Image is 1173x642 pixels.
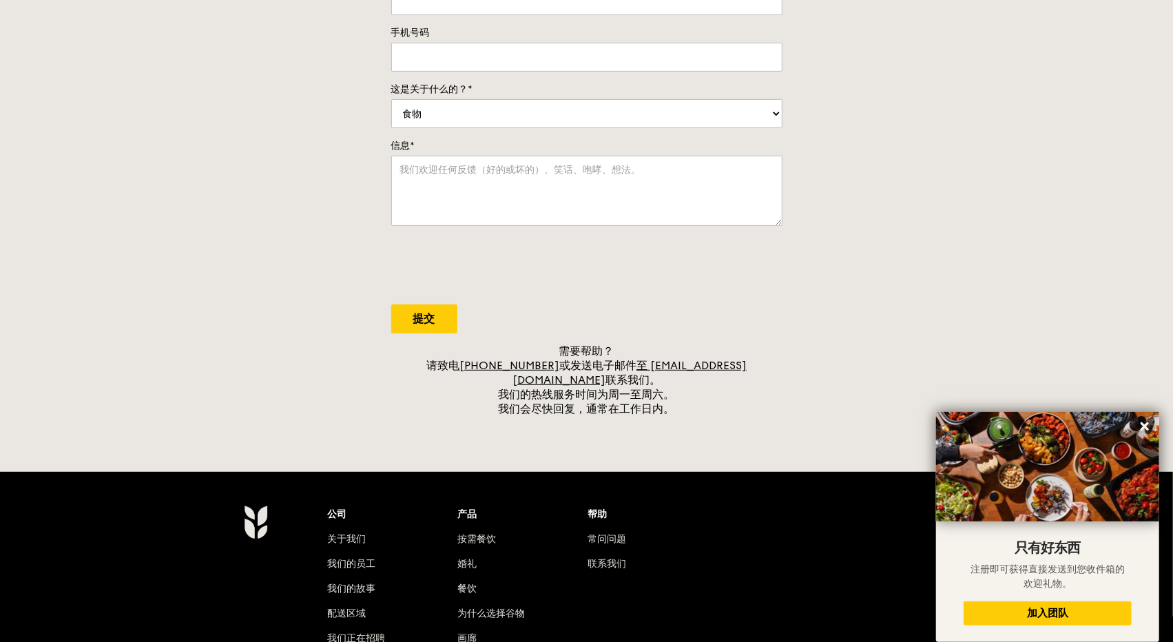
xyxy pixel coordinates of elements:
a: 按需餐饮 [457,533,496,545]
font: 周一至周六。 [609,388,675,401]
font: 联系我们。 [605,373,661,386]
font: 工作日内。 [620,402,675,415]
font: 产品 [457,508,477,520]
a: 为什么选择谷物 [457,608,525,619]
font: 请致电 [426,359,459,372]
a: 我们的故事 [328,583,376,594]
a: 关于我们 [328,533,366,545]
font: 手机号码 [391,27,430,39]
a: 常问问题 [588,533,626,545]
a: 配送区域 [328,608,366,619]
iframe: 验证码 [391,240,601,293]
a: 婚礼 [457,558,477,570]
font: 这是关于什么的？* [391,83,473,95]
font: 注册即可获得直接发送到您收件箱的欢迎礼物。 [970,563,1125,590]
font: 我们会尽快回复，通常在 [499,402,620,415]
img: DSC07876-Edit02-Large.jpeg [936,412,1159,521]
button: 加入团队 [964,601,1132,625]
font: 需要帮助？ [559,344,614,358]
input: 提交 [391,304,457,333]
img: 粮食 [244,505,268,539]
font: 加入团队 [1027,607,1068,619]
a: [PHONE_NUMBER] [459,359,559,372]
font: 只有好东西 [1015,540,1081,557]
font: 帮助 [588,508,607,520]
font: 或发送电子邮件 [559,359,636,372]
a: 餐饮 [457,583,477,594]
a: 联系我们 [588,558,626,570]
button: 关闭 [1134,415,1156,437]
font: 我们的热线服务时间为 [499,388,609,401]
font: 公司 [328,508,347,520]
a: 我们的员工 [328,558,376,570]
